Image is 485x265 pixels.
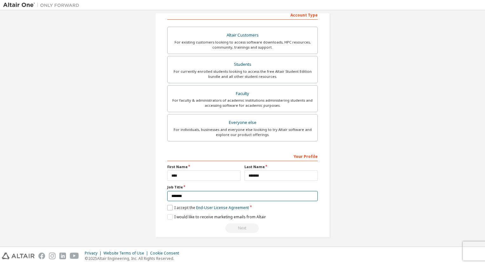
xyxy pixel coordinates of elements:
div: Website Terms of Use [103,251,150,256]
div: For currently enrolled students looking to access the free Altair Student Edition bundle and all ... [171,69,314,79]
div: Privacy [85,251,103,256]
div: Everyone else [171,118,314,127]
img: youtube.svg [70,253,79,259]
label: I would like to receive marketing emails from Altair [167,214,266,220]
div: Account Type [167,10,318,20]
label: I accept the [167,205,249,210]
img: altair_logo.svg [2,253,35,259]
label: First Name [167,164,241,169]
div: Cookie Consent [150,251,183,256]
a: End-User License Agreement [196,205,249,210]
div: Altair Customers [171,31,314,40]
div: Your Profile [167,151,318,161]
div: For faculty & administrators of academic institutions administering students and accessing softwa... [171,98,314,108]
img: facebook.svg [38,253,45,259]
div: Students [171,60,314,69]
label: Job Title [167,185,318,190]
div: Faculty [171,89,314,98]
div: For individuals, businesses and everyone else looking to try Altair software and explore our prod... [171,127,314,137]
img: Altair One [3,2,83,8]
img: instagram.svg [49,253,56,259]
label: Last Name [244,164,318,169]
img: linkedin.svg [59,253,66,259]
div: Read and acccept EULA to continue [167,223,318,233]
div: For existing customers looking to access software downloads, HPC resources, community, trainings ... [171,40,314,50]
p: © 2025 Altair Engineering, Inc. All Rights Reserved. [85,256,183,261]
